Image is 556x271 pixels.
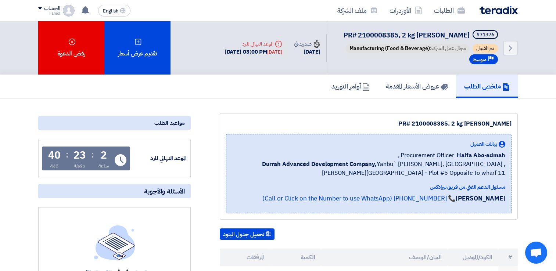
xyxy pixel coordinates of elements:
div: 2 [101,150,107,160]
span: بيانات العميل [470,140,497,148]
div: : [66,148,68,161]
div: مسئول الدعم الفني من فريق تيرادكس [232,183,505,191]
div: تقديم عرض أسعار [104,21,171,75]
img: profile_test.png [63,5,75,17]
button: English [98,5,130,17]
span: تم القبول [473,44,498,53]
span: Procurement Officer , [398,151,454,160]
th: الكمية [270,249,321,266]
div: [DATE] 03:00 PM [225,48,282,56]
a: أوامر التوريد [323,75,378,98]
th: الكود/الموديل [448,249,498,266]
div: [DATE] [294,48,320,56]
h5: ملخص الطلب [464,82,510,90]
img: empty_state_list.svg [94,225,135,260]
div: الموعد النهائي للرد [132,154,187,163]
span: متوسط [473,56,487,63]
div: #71376 [476,32,494,37]
div: PR# 2100008385, 2 kg [PERSON_NAME] [226,119,512,128]
a: ملخص الطلب [456,75,518,98]
div: 40 [48,150,61,160]
span: English [103,8,118,14]
div: ساعة [98,162,109,170]
span: Yanbu` [PERSON_NAME], [GEOGRAPHIC_DATA] ,[PERSON_NAME][GEOGRAPHIC_DATA] - Plot #5 Opposite to wha... [232,160,505,177]
button: تحميل جدول البنود [220,228,275,240]
th: البيان/الوصف [321,249,448,266]
div: Fahad [38,11,60,15]
img: Teradix logo [480,6,518,14]
b: Durrah Advanced Development Company, [262,160,377,169]
th: المرفقات [220,249,270,266]
h5: PR# 2100008385, 2 kg Abu Fahad Carton [344,30,499,40]
div: : [91,148,94,161]
span: Manufacturing (Food & Beverage) [349,44,430,52]
span: الأسئلة والأجوبة [144,187,185,195]
strong: [PERSON_NAME] [456,194,505,203]
h5: أوامر التوريد [331,82,370,90]
span: مجال عمل الشركة: [346,44,470,53]
th: # [498,249,518,266]
h5: عروض الأسعار المقدمة [386,82,448,90]
div: الموعد النهائي للرد [225,40,282,48]
a: 📞 [PHONE_NUMBER] (Call or Click on the Number to use WhatsApp) [262,194,456,203]
div: 23 [73,150,86,160]
a: الأوردرات [384,2,428,19]
div: رفض الدعوة [38,21,104,75]
div: صدرت في [294,40,320,48]
a: ملف الشركة [331,2,384,19]
a: عروض الأسعار المقدمة [378,75,456,98]
div: الحساب [44,6,60,12]
div: دقيقة [74,162,85,170]
a: الطلبات [428,2,471,19]
span: Haifa Abo-admah [457,151,505,160]
div: مواعيد الطلب [38,116,191,130]
span: PR# 2100008385, 2 kg [PERSON_NAME] [344,30,470,40]
div: Open chat [525,242,547,264]
div: ثانية [50,162,59,170]
div: [DATE] [267,48,282,56]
